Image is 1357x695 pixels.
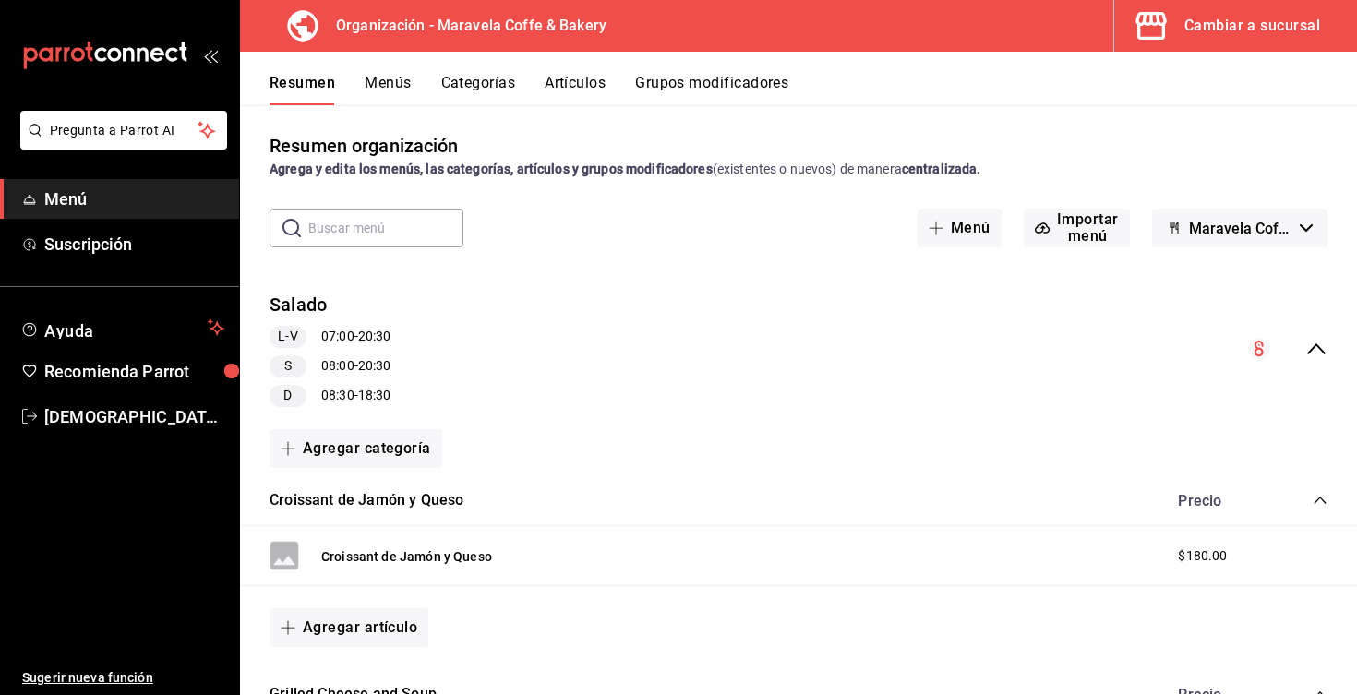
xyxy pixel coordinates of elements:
[44,232,224,257] span: Suscripción
[1189,220,1292,237] span: Maravela Coffe & Bakery - Borrador
[50,121,198,140] span: Pregunta a Parrot AI
[270,490,463,511] button: Croissant de Jamón y Queso
[270,429,442,468] button: Agregar categoría
[44,404,224,429] span: [DEMOGRAPHIC_DATA][PERSON_NAME]
[44,317,200,339] span: Ayuda
[270,292,327,318] button: Salado
[918,209,1002,247] button: Menú
[240,277,1357,422] div: collapse-menu-row
[441,74,516,105] button: Categorías
[270,162,713,176] strong: Agrega y edita los menús, las categorías, artículos y grupos modificadores
[270,355,390,377] div: 08:00 - 20:30
[13,134,227,153] a: Pregunta a Parrot AI
[276,386,299,405] span: D
[308,210,463,246] input: Buscar menú
[902,162,981,176] strong: centralizada.
[277,356,299,376] span: S
[270,160,1327,179] div: (existentes o nuevos) de manera
[270,327,305,346] span: L-V
[365,74,411,105] button: Menús
[270,74,1357,105] div: navigation tabs
[270,132,459,160] div: Resumen organización
[1178,546,1227,566] span: $180.00
[270,385,390,407] div: 08:30 - 18:30
[270,74,335,105] button: Resumen
[20,111,227,150] button: Pregunta a Parrot AI
[270,326,390,348] div: 07:00 - 20:30
[321,547,492,566] button: Croissant de Jamón y Queso
[44,359,224,384] span: Recomienda Parrot
[270,608,428,647] button: Agregar artículo
[22,668,224,688] span: Sugerir nueva función
[44,186,224,211] span: Menú
[321,15,606,37] h3: Organización - Maravela Coffe & Bakery
[203,48,218,63] button: open_drawer_menu
[545,74,606,105] button: Artículos
[1024,209,1130,247] button: Importar menú
[1313,493,1327,508] button: collapse-category-row
[1152,209,1327,247] button: Maravela Coffe & Bakery - Borrador
[635,74,788,105] button: Grupos modificadores
[1184,13,1320,39] div: Cambiar a sucursal
[1159,492,1278,509] div: Precio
